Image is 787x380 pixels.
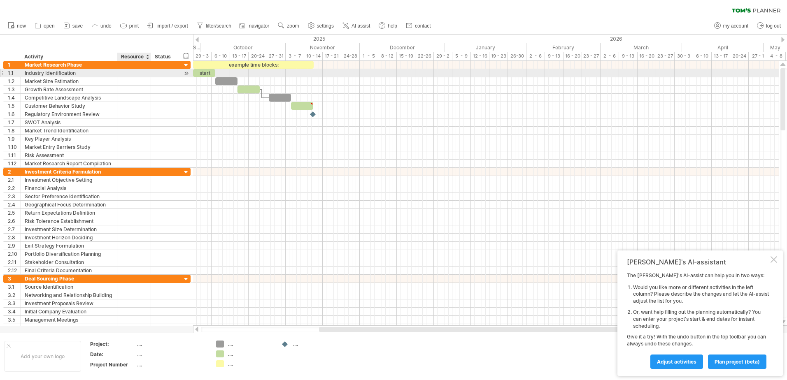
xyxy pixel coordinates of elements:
[8,258,20,266] div: 2.11
[195,21,234,31] a: filter/search
[61,21,85,31] a: save
[118,21,141,31] a: print
[657,359,696,365] span: Adjust activities
[304,52,323,60] div: 10 - 14
[25,242,113,250] div: Exit Strategy Formulation
[8,234,20,241] div: 2.8
[434,52,452,60] div: 29 - 2
[415,52,434,60] div: 22-26
[8,160,20,167] div: 1.12
[25,127,113,134] div: Market Trend Identification
[145,21,191,31] a: import / export
[25,316,113,324] div: Management Meetings
[25,258,113,266] div: Stakeholder Consultation
[306,21,336,31] a: settings
[25,234,113,241] div: Investment Horizon Deciding
[4,341,81,372] div: Add your own logo
[526,52,545,60] div: 2 - 6
[749,52,767,60] div: 27 - 1
[25,151,113,159] div: Risk Assessment
[675,52,693,60] div: 30 - 3
[286,52,304,60] div: 3 - 7
[8,86,20,93] div: 1.3
[25,324,113,332] div: Preliminary Financial Analysis
[8,127,20,134] div: 1.8
[267,52,286,60] div: 27 - 31
[25,299,113,307] div: Investment Proposals Review
[25,176,113,184] div: Investment Objective Setting
[8,61,20,69] div: 1
[767,52,786,60] div: 4 - 8
[25,291,113,299] div: Networking and Relationship Building
[526,43,601,52] div: February 2026
[25,275,113,283] div: Deal Sourcing Phase
[415,23,431,29] span: contact
[137,341,206,348] div: ....
[650,355,703,369] a: Adjust activities
[397,52,415,60] div: 15 - 19
[25,160,113,167] div: Market Research Report Compilation
[286,43,360,52] div: November 2025
[682,43,764,52] div: April 2026
[25,69,113,77] div: Industry Identification
[723,23,748,29] span: my account
[8,184,20,192] div: 2.2
[8,217,20,225] div: 2.6
[200,43,286,52] div: October 2025
[155,53,173,61] div: Status
[715,359,760,365] span: plan project (beta)
[249,52,267,60] div: 20-24
[8,225,20,233] div: 2.7
[89,21,114,31] a: undo
[378,52,397,60] div: 8 - 12
[8,69,20,77] div: 1.1
[6,21,28,31] a: new
[8,151,20,159] div: 1.11
[755,21,783,31] a: log out
[24,53,112,61] div: Activity
[156,23,188,29] span: import / export
[8,94,20,102] div: 1.4
[25,110,113,118] div: Regulatory Environment Review
[8,299,20,307] div: 3.3
[8,110,20,118] div: 1.6
[341,52,360,60] div: 24-28
[25,102,113,110] div: Customer Behavior Study
[8,242,20,250] div: 2.9
[8,283,20,291] div: 3.1
[712,52,730,60] div: 13 - 17
[8,275,20,283] div: 3
[25,201,113,209] div: Geographical Focus Determination
[619,52,638,60] div: 9 - 13
[182,69,190,78] div: scroll to activity
[25,184,113,192] div: Financial Analysis
[8,135,20,143] div: 1.9
[638,52,656,60] div: 16 - 20
[766,23,781,29] span: log out
[276,21,301,31] a: zoom
[8,176,20,184] div: 2.1
[137,351,206,358] div: ....
[206,23,231,29] span: filter/search
[8,102,20,110] div: 1.5
[601,43,682,52] div: March 2026
[121,53,146,61] div: Resource
[230,52,249,60] div: 13 - 17
[730,52,749,60] div: 20-24
[8,209,20,217] div: 2.5
[352,23,370,29] span: AI assist
[489,52,508,60] div: 19 - 23
[228,341,273,348] div: ....
[8,77,20,85] div: 1.2
[445,43,526,52] div: January 2026
[90,351,135,358] div: Date:
[8,308,20,315] div: 3.4
[8,201,20,209] div: 2.4
[360,43,445,52] div: December 2025
[25,118,113,126] div: SWOT Analysis
[287,23,299,29] span: zoom
[72,23,83,29] span: save
[25,86,113,93] div: Growth Rate Assessment
[44,23,55,29] span: open
[633,284,769,305] li: Would you like more or different activities in the left column? Please describe the changes and l...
